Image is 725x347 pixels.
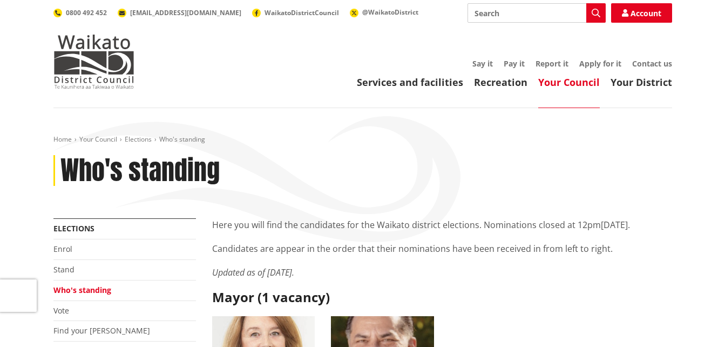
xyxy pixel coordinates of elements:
[53,223,94,233] a: Elections
[212,242,672,255] p: Candidates are appear in the order that their nominations have been received in from left to right.
[60,155,220,186] h1: Who's standing
[536,58,568,69] a: Report it
[125,135,152,144] a: Elections
[212,218,672,231] p: Here you will find the candidates for the Waikato district elections. Nominations closed at 12pm[...
[362,8,418,17] span: @WaikatoDistrict
[252,8,339,17] a: WaikatoDistrictCouncil
[53,305,69,316] a: Vote
[357,76,463,89] a: Services and facilities
[350,8,418,17] a: @WaikatoDistrict
[632,58,672,69] a: Contact us
[472,58,493,69] a: Say it
[474,76,527,89] a: Recreation
[53,264,74,275] a: Stand
[66,8,107,17] span: 0800 492 452
[212,288,330,306] strong: Mayor (1 vacancy)
[118,8,241,17] a: [EMAIL_ADDRESS][DOMAIN_NAME]
[53,135,672,144] nav: breadcrumb
[79,135,117,144] a: Your Council
[538,76,600,89] a: Your Council
[53,8,107,17] a: 0800 492 452
[611,76,672,89] a: Your District
[53,285,111,295] a: Who's standing
[212,266,294,278] em: Updated as of [DATE].
[579,58,621,69] a: Apply for it
[504,58,525,69] a: Pay it
[53,244,72,254] a: Enrol
[265,8,339,17] span: WaikatoDistrictCouncil
[53,325,150,336] a: Find your [PERSON_NAME]
[53,135,72,144] a: Home
[611,3,672,23] a: Account
[159,135,205,144] span: Who's standing
[53,35,134,89] img: Waikato District Council - Te Kaunihera aa Takiwaa o Waikato
[130,8,241,17] span: [EMAIL_ADDRESS][DOMAIN_NAME]
[467,3,606,23] input: Search input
